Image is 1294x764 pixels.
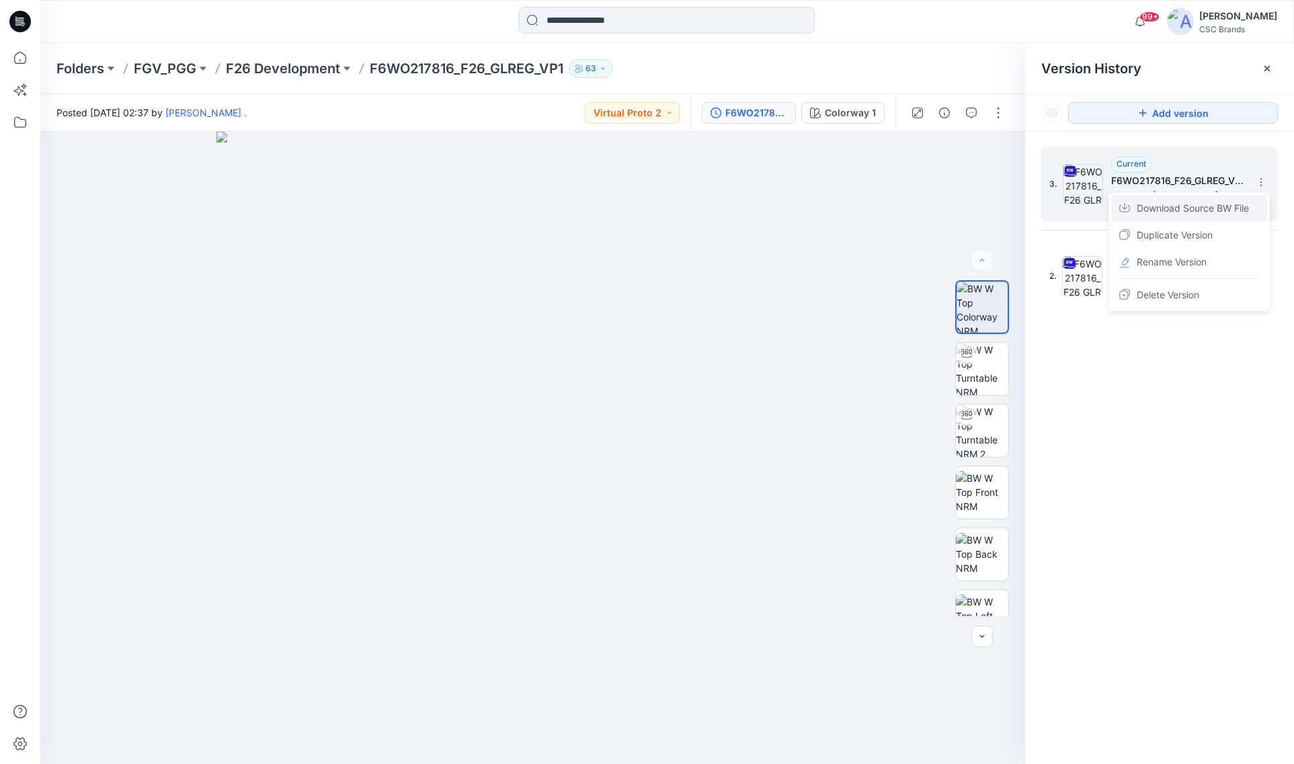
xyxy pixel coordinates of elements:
img: BW W Top Back NRM [956,533,1008,575]
button: 63 [569,59,613,78]
img: F6WO217816_F26_GLREG_VP1 [1062,256,1102,296]
button: Show Hidden Versions [1041,102,1063,124]
p: F6WO217816_F26_GLREG_VP1 [370,59,563,78]
img: BW W Top Left NRM [956,595,1008,637]
div: Colorway 1 [825,105,876,120]
span: Current [1117,159,1146,169]
img: eyJhbGciOiJIUzI1NiIsImtpZCI6IjAiLCJzbHQiOiJzZXMiLCJ0eXAiOiJKV1QifQ.eyJkYXRhIjp7InR5cGUiOiJzdG9yYW... [216,132,849,764]
button: Details [934,102,955,124]
a: Folders [56,59,104,78]
span: Delete Version [1137,287,1199,303]
button: Add version [1068,102,1278,124]
p: 63 [585,61,596,76]
img: BW W Top Turntable NRM [956,343,1008,395]
button: F6WO217816_F26_GLREG_VP2 [702,102,796,124]
div: F6WO217816_F26_GLREG_VP2 [725,105,787,120]
button: Close [1262,63,1272,74]
span: Duplicate Version [1137,227,1213,243]
a: [PERSON_NAME] . [165,107,247,118]
a: FGV_PGG [134,59,196,78]
span: 2. [1049,270,1057,282]
img: BW W Top Turntable NRM 2 [956,405,1008,457]
img: BW W Top Colorway NRM [957,282,1008,333]
span: Rename Version [1137,254,1207,270]
img: avatar [1167,8,1194,35]
div: [PERSON_NAME] [1199,8,1277,24]
span: Posted by: Ari . [1111,189,1246,202]
img: F6WO217816_F26_GLREG_VP2 [1063,164,1103,204]
span: Posted [DATE] 02:37 by [56,105,247,120]
span: 99+ [1139,11,1160,22]
div: CSC Brands [1199,24,1277,34]
span: Download Source BW File [1137,200,1249,216]
span: 3. [1049,178,1057,190]
button: Colorway 1 [801,102,885,124]
a: F26 Development [226,59,340,78]
span: Version History [1041,60,1141,77]
h5: F6WO217816_F26_GLREG_VP2 [1111,173,1246,189]
img: BW W Top Front NRM [956,471,1008,513]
